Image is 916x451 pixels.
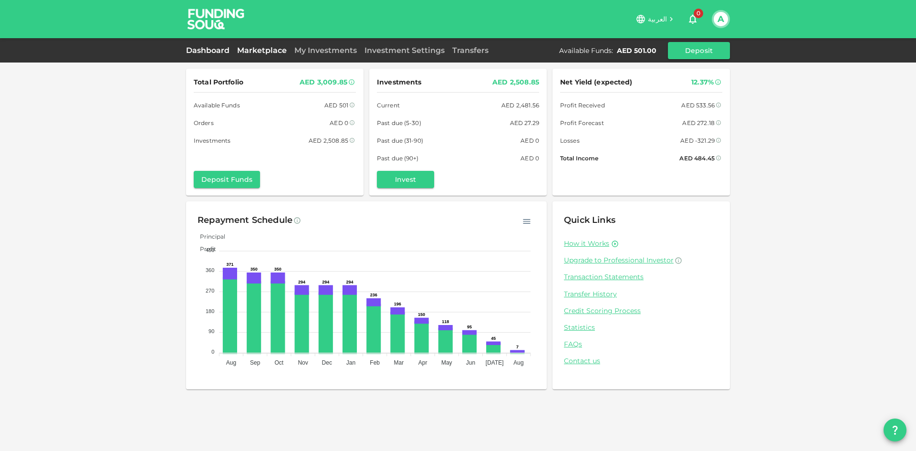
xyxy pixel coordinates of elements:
tspan: Apr [418,359,427,366]
a: Transfers [448,46,492,55]
button: Invest [377,171,434,188]
a: Transaction Statements [564,273,718,282]
button: A [714,12,728,26]
span: 0 [694,9,703,18]
span: Available Funds [194,100,240,110]
a: Credit Scoring Process [564,306,718,315]
span: Net Yield (expected) [560,76,633,88]
a: Transfer History [564,290,718,299]
tspan: 180 [206,308,214,314]
span: Past due (5-30) [377,118,421,128]
span: Current [377,100,400,110]
div: AED 484.45 [679,153,715,163]
tspan: 450 [206,247,214,253]
div: AED 2,508.85 [492,76,539,88]
a: Marketplace [233,46,291,55]
tspan: 270 [206,288,214,294]
div: AED 501 [324,100,348,110]
div: AED 0 [520,153,539,163]
div: AED 3,009.85 [300,76,347,88]
tspan: Dec [322,359,332,366]
tspan: 90 [208,328,214,334]
span: Losses [560,136,580,146]
div: 12.37% [691,76,714,88]
tspan: Nov [298,359,308,366]
span: Profit Received [560,100,605,110]
div: AED 0 [330,118,348,128]
span: Investments [194,136,230,146]
div: Available Funds : [559,46,613,55]
span: Total Portfolio [194,76,243,88]
tspan: Jan [346,359,355,366]
div: AED 2,481.56 [501,100,539,110]
div: AED 27.29 [510,118,539,128]
span: Profit Forecast [560,118,604,128]
tspan: [DATE] [486,359,504,366]
span: العربية [648,15,667,23]
a: Dashboard [186,46,233,55]
button: question [884,419,906,441]
a: My Investments [291,46,361,55]
button: Deposit Funds [194,171,260,188]
span: Investments [377,76,421,88]
a: Statistics [564,323,718,332]
tspan: Oct [275,359,284,366]
tspan: 0 [211,349,214,355]
a: How it Works [564,239,609,248]
span: Quick Links [564,215,615,225]
a: FAQs [564,340,718,349]
div: AED 501.00 [617,46,656,55]
span: Upgrade to Professional Investor [564,256,674,264]
button: Deposit [668,42,730,59]
tspan: 360 [206,267,214,273]
div: Repayment Schedule [198,213,292,228]
a: Investment Settings [361,46,448,55]
span: Profit [193,245,216,252]
tspan: Aug [513,359,523,366]
span: Past due (31-90) [377,136,423,146]
span: Past due (90+) [377,153,419,163]
tspan: Feb [370,359,380,366]
tspan: Jun [466,359,475,366]
div: AED -321.29 [680,136,715,146]
span: Total Income [560,153,598,163]
a: Upgrade to Professional Investor [564,256,718,265]
div: AED 533.56 [681,100,715,110]
tspan: Sep [250,359,260,366]
a: Contact us [564,357,718,366]
tspan: May [441,359,452,366]
div: AED 0 [520,136,539,146]
div: AED 272.18 [682,118,715,128]
button: 0 [683,10,702,29]
div: AED 2,508.85 [309,136,348,146]
tspan: Mar [394,359,404,366]
tspan: Aug [226,359,236,366]
span: Orders [194,118,214,128]
span: Principal [193,233,225,240]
